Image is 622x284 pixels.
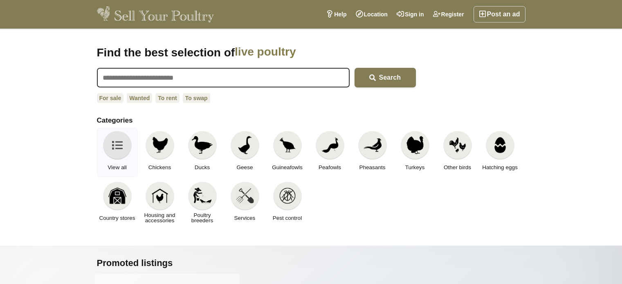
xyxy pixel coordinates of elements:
[355,68,416,87] button: Search
[405,165,425,170] span: Turkeys
[139,179,180,228] a: Housing and accessories Housing and accessories
[236,187,254,205] img: Services
[234,215,256,221] span: Services
[97,128,138,177] a: View all
[97,258,525,268] h2: Promoted listings
[278,136,296,154] img: Guineafowls
[379,74,401,81] span: Search
[192,136,212,154] img: Ducks
[272,165,302,170] span: Guineafowls
[195,165,210,170] span: Ducks
[184,212,220,223] span: Poultry breeders
[364,136,382,154] img: Pheasants
[97,116,525,125] h2: Categories
[491,136,509,154] img: Hatching eggs
[108,187,126,205] img: Country stores
[437,128,478,177] a: Other birds Other birds
[225,128,265,177] a: Geese Geese
[148,165,171,170] span: Chickens
[97,93,124,103] a: For sale
[310,128,350,177] a: Peafowls Peafowls
[359,165,386,170] span: Pheasants
[406,136,424,154] img: Turkeys
[444,165,471,170] span: Other birds
[97,45,416,60] h1: Find the best selection of
[267,128,308,177] a: Guineafowls Guineafowls
[429,6,469,22] a: Register
[480,128,521,177] a: Hatching eggs Hatching eggs
[352,128,393,177] a: Pheasants Pheasants
[482,165,517,170] span: Hatching eggs
[155,93,179,103] a: To rent
[151,136,169,154] img: Chickens
[474,6,525,22] a: Post an ad
[321,136,339,154] img: Peafowls
[449,136,467,154] img: Other birds
[351,6,392,22] a: Location
[97,179,138,228] a: Country stores Country stores
[139,128,180,177] a: Chickens Chickens
[237,165,253,170] span: Geese
[321,6,351,22] a: Help
[142,212,178,223] span: Housing and accessories
[182,128,223,177] a: Ducks Ducks
[225,179,265,228] a: Services Services
[108,165,126,170] span: View all
[182,179,223,228] a: Poultry breeders Poultry breeders
[99,215,135,221] span: Country stores
[193,187,211,205] img: Poultry breeders
[392,6,429,22] a: Sign in
[151,187,169,205] img: Housing and accessories
[127,93,152,103] a: Wanted
[319,165,341,170] span: Peafowls
[236,136,254,154] img: Geese
[273,215,302,221] span: Pest control
[395,128,436,177] a: Turkeys Turkeys
[183,93,210,103] a: To swap
[278,187,296,205] img: Pest control
[235,45,372,60] span: live poultry
[97,6,214,22] img: Sell Your Poultry
[267,179,308,228] a: Pest control Pest control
